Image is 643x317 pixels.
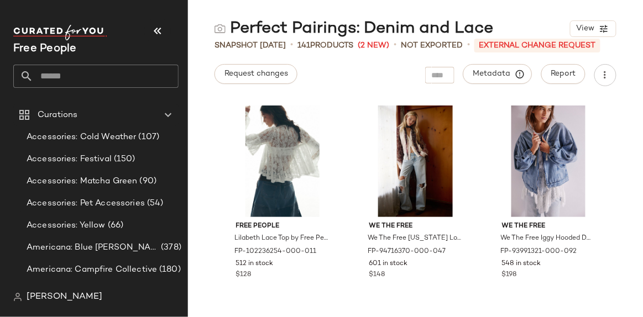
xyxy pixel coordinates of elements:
span: Current Company Name [13,43,77,55]
img: svg%3e [13,293,22,302]
span: (2 New) [358,40,389,51]
span: Snapshot [DATE] [215,40,286,51]
span: 548 in stock [502,259,541,269]
span: Not Exported [401,40,463,51]
span: (180) [157,263,181,276]
span: Americana: Country Line Festival [27,286,159,298]
span: We The Free [502,221,595,231]
div: Products [297,40,353,51]
span: Americana: Campfire Collective [27,263,157,276]
span: Accessories: Pet Accessories [27,197,145,210]
span: (150) [112,153,135,166]
span: Americana: Blue [PERSON_NAME] Baby [27,241,159,254]
span: $148 [369,270,385,280]
span: Curations [38,109,77,121]
div: Perfect Pairings: Denim and Lace [215,18,493,40]
span: (107) [137,131,160,144]
span: Accessories: Cold Weather [27,131,137,144]
p: External Change Request [474,39,600,52]
span: (66) [106,219,124,232]
span: Free People [236,221,330,231]
img: 102236254_011_0 [227,105,338,217]
button: Request changes [215,64,297,84]
span: View [576,24,595,33]
span: (378) [159,241,181,254]
img: svg%3e [215,23,226,34]
span: Lilabeth Lace Top by Free People in White, Size: M [235,234,328,244]
span: $198 [502,270,517,280]
span: Report [551,70,576,78]
span: We The Free Iggy Hooded Denim Jacket at Free People in Blue, Size: XL [501,234,594,244]
img: cfy_white_logo.C9jOOHJF.svg [13,25,107,40]
span: Metadata [473,69,523,79]
span: Accessories: Yellow [27,219,106,232]
span: (90) [138,175,157,188]
span: We The Free [US_STATE] Low-Rise Boyfriend Jeans at Free People in Light Wash, Size: 33 [368,234,461,244]
img: 93991321_092_g [493,105,604,217]
span: We The Free [369,221,462,231]
button: Metadata [463,64,532,84]
span: Accessories: Festival [27,153,112,166]
span: 141 [297,41,310,50]
span: Request changes [224,70,288,78]
span: 512 in stock [236,259,274,269]
span: $128 [236,270,252,280]
span: FP-93991321-000-092 [501,247,577,257]
button: Report [541,64,586,84]
span: • [394,39,396,52]
span: 601 in stock [369,259,407,269]
span: FP-102236254-000-011 [235,247,317,257]
span: FP-94716370-000-047 [368,247,446,257]
span: (54) [145,197,164,210]
span: • [290,39,293,52]
img: 94716370_047_j [360,105,471,217]
button: View [570,20,616,37]
span: Accessories: Matcha Green [27,175,138,188]
span: • [467,39,470,52]
span: [PERSON_NAME] [27,290,102,304]
span: (324) [159,286,181,298]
